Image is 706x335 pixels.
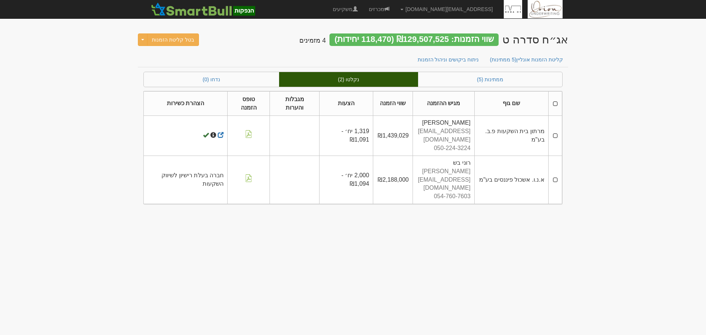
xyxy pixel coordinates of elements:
[417,144,471,153] div: 050-224-3224
[474,91,548,116] th: שם גוף
[228,91,270,116] th: טופס הזמנה
[373,156,413,204] td: ₪2,188,000
[147,33,199,46] button: בטל קליטת הזמנות
[502,33,568,46] div: מגה אור החזקות בע"מ - אג״ח (סדרה ט) - הנפקה לציבור
[245,174,252,182] img: pdf-file-icon.png
[413,91,474,116] th: מגיש ההזמנה
[417,119,471,127] div: [PERSON_NAME]
[342,128,369,143] span: 1,319 יח׳ - ₪1,091
[161,172,224,187] span: חברה בעלת רישיון לשיווק השקעות
[319,91,373,116] th: הצעות
[417,127,471,144] div: [EMAIL_ADDRESS][DOMAIN_NAME]
[279,72,418,87] a: נקלטו (2)
[417,192,471,201] div: 054-760-7603
[329,33,499,46] div: שווי הזמנות: ₪129,507,525 (118,470 יחידות)
[490,57,516,63] span: (5 ממתינות)
[417,167,471,193] div: [PERSON_NAME][EMAIL_ADDRESS][DOMAIN_NAME]
[474,116,548,156] td: מרתון בית השקעות פ.ב. בע"מ
[299,37,326,44] h4: 4 מזמינים
[418,72,562,87] a: ממתינות (5)
[474,156,548,204] td: א.נ.ו. אשכול פיננסים בע"מ
[417,159,471,167] div: רוני בש
[373,91,413,116] th: שווי הזמנה
[342,172,369,187] span: 2,000 יח׳ - ₪1,094
[149,2,257,17] img: SmartBull Logo
[373,116,413,156] td: ₪1,439,029
[484,52,569,67] a: קליטת הזמנות אונליין(5 ממתינות)
[144,91,228,116] th: הצהרת כשירות
[412,52,485,67] a: ניתוח ביקושים וניהול הזמנות
[144,72,279,87] a: נדחו (0)
[245,130,252,138] img: pdf-file-icon.png
[270,91,320,116] th: מגבלות והערות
